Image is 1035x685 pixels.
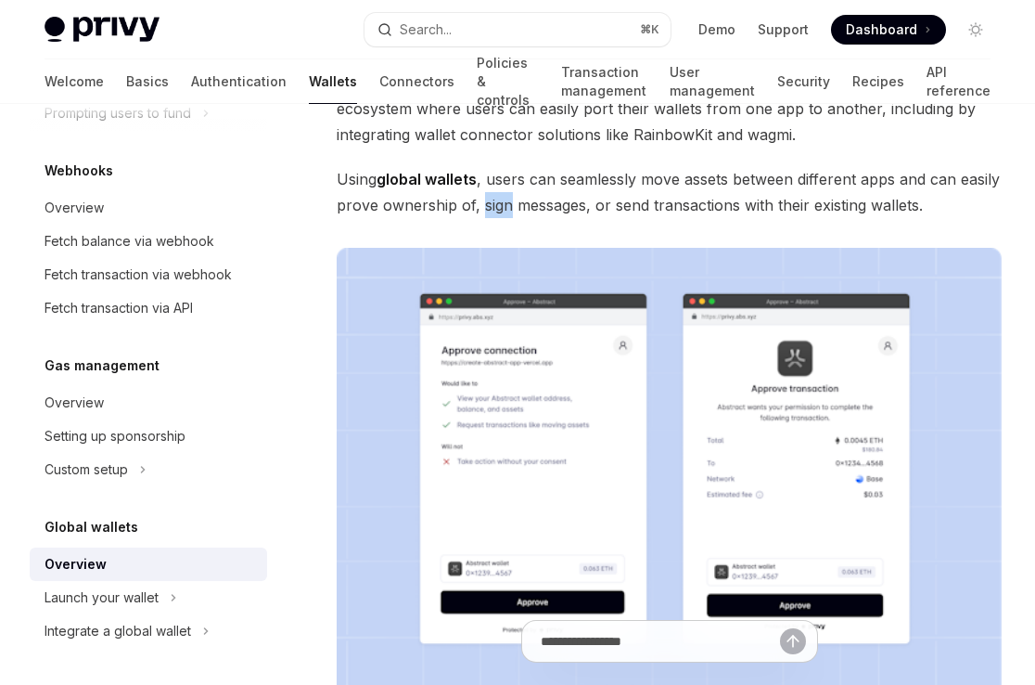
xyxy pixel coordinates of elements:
[30,548,267,581] a: Overview
[126,59,169,104] a: Basics
[45,459,128,481] div: Custom setup
[670,59,755,104] a: User management
[45,553,107,575] div: Overview
[45,59,104,104] a: Welcome
[846,20,917,39] span: Dashboard
[698,20,735,39] a: Demo
[926,59,990,104] a: API reference
[191,59,287,104] a: Authentication
[45,516,138,538] h5: Global wallets
[45,17,160,43] img: light logo
[379,59,454,104] a: Connectors
[758,20,809,39] a: Support
[45,297,193,319] div: Fetch transaction via API
[852,59,904,104] a: Recipes
[777,59,830,104] a: Security
[377,170,477,188] strong: global wallets
[30,420,267,453] a: Setting up sponsorship
[400,19,452,41] div: Search...
[45,355,160,377] h5: Gas management
[961,15,990,45] button: Toggle dark mode
[30,291,267,325] a: Fetch transaction via API
[477,59,539,104] a: Policies & controls
[30,258,267,291] a: Fetch transaction via webhook
[45,425,185,447] div: Setting up sponsorship
[309,59,357,104] a: Wallets
[45,620,191,642] div: Integrate a global wallet
[45,587,159,609] div: Launch your wallet
[561,59,647,104] a: Transaction management
[45,264,232,286] div: Fetch transaction via webhook
[45,160,113,182] h5: Webhooks
[831,15,946,45] a: Dashboard
[640,22,659,37] span: ⌘ K
[30,386,267,420] a: Overview
[780,628,806,654] button: Send message
[45,230,214,252] div: Fetch balance via webhook
[45,392,104,414] div: Overview
[30,225,267,258] a: Fetch balance via webhook
[45,197,104,219] div: Overview
[30,191,267,225] a: Overview
[364,13,670,46] button: Search...⌘K
[337,166,1002,218] span: Using , users can seamlessly move assets between different apps and can easily prove ownership of...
